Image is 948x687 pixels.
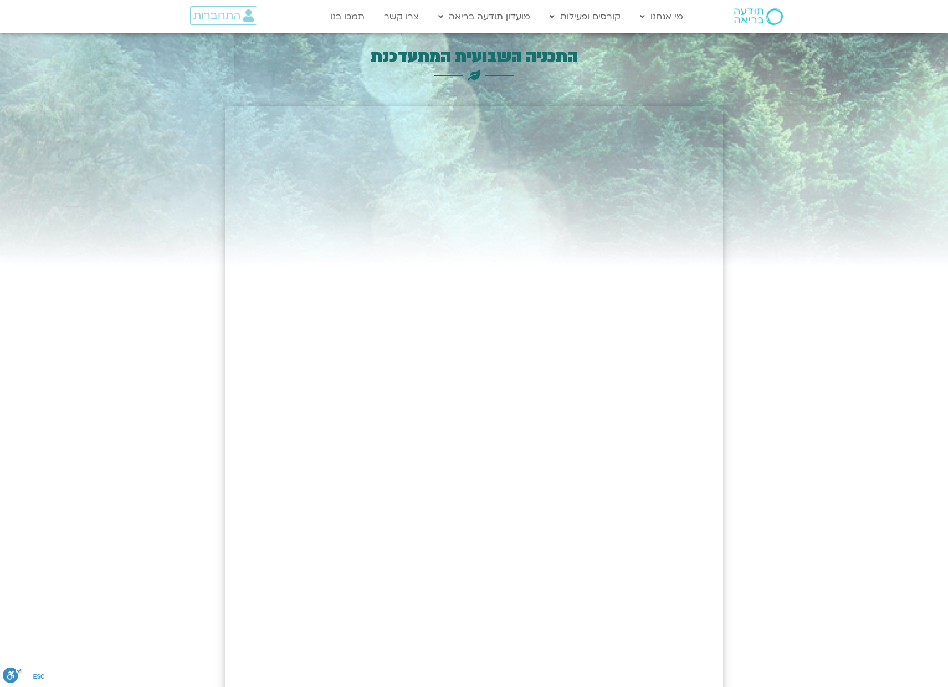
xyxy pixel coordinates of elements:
a: תמכו בנו [325,6,370,27]
a: צרו קשר [378,6,424,27]
img: תודעה בריאה [734,8,783,25]
h3: התכניה השבועית המתעדכנת [225,46,723,67]
a: מועדון תודעה בריאה [433,6,536,27]
a: קורסים ופעילות [544,6,626,27]
a: התחברות [190,6,257,25]
span: התחברות [193,9,240,22]
a: מי אנחנו [634,6,689,27]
